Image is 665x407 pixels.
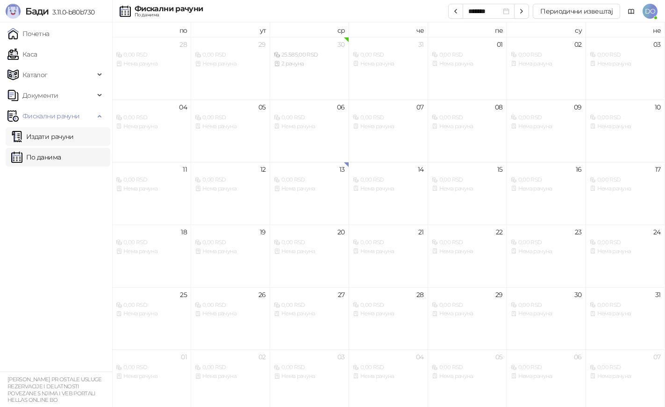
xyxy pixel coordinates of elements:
div: 0,00 RSD [432,363,503,372]
div: 16 [576,166,582,173]
div: 0,00 RSD [195,363,266,372]
td: 2025-08-23 [507,225,586,287]
td: 2025-08-21 [349,225,428,287]
div: 15 [497,166,503,173]
td: 2025-08-18 [112,225,191,287]
div: 0,00 RSD [353,301,424,310]
th: пе [428,22,507,37]
div: 0,00 RSD [195,175,266,184]
div: 0,00 RSD [274,113,345,122]
span: DO [643,4,658,19]
td: 2025-08-26 [191,287,270,350]
div: 0,00 RSD [353,238,424,247]
td: 2025-08-22 [428,225,507,287]
td: 2025-08-01 [428,37,507,100]
div: 0,00 RSD [432,51,503,59]
div: Нема рачуна [590,184,661,193]
div: 28 [416,291,424,298]
div: Нема рачуна [511,59,582,68]
td: 2025-08-12 [191,162,270,225]
div: Нема рачуна [274,247,345,256]
div: 0,00 RSD [511,301,582,310]
td: 2025-07-30 [270,37,349,100]
div: Нема рачуна [116,122,187,131]
td: 2025-08-27 [270,287,349,350]
a: Документација [624,4,639,19]
div: Нема рачуна [511,309,582,318]
div: Нема рачуна [274,309,345,318]
a: Почетна [7,24,50,43]
div: 0,00 RSD [511,51,582,59]
div: 0,00 RSD [432,301,503,310]
div: 0,00 RSD [432,113,503,122]
div: 02 [258,354,266,360]
div: 30 [574,291,582,298]
td: 2025-08-07 [349,100,428,162]
div: 06 [337,104,345,110]
div: 11 [183,166,187,173]
th: не [586,22,665,37]
div: 0,00 RSD [195,238,266,247]
div: 0,00 RSD [590,175,661,184]
div: 0,00 RSD [511,175,582,184]
td: 2025-08-25 [112,287,191,350]
td: 2025-08-16 [507,162,586,225]
div: 09 [574,104,582,110]
div: Нема рачуна [353,59,424,68]
span: 3.11.0-b80b730 [49,8,94,16]
a: По данима [11,148,61,167]
div: 25.585,00 RSD [274,51,345,59]
div: 04 [179,104,187,110]
span: Фискални рачуни [22,107,79,125]
div: Нема рачуна [353,122,424,131]
th: ср [270,22,349,37]
div: 20 [337,229,345,235]
div: Нема рачуна [195,247,266,256]
div: Нема рачуна [511,122,582,131]
div: 05 [258,104,266,110]
td: 2025-08-19 [191,225,270,287]
td: 2025-08-05 [191,100,270,162]
div: 08 [495,104,503,110]
div: Нема рачуна [432,372,503,381]
div: 0,00 RSD [590,113,661,122]
div: 0,00 RSD [116,301,187,310]
th: су [507,22,586,37]
div: 14 [418,166,424,173]
div: 27 [338,291,345,298]
div: Нема рачуна [590,59,661,68]
td: 2025-08-10 [586,100,665,162]
div: Нема рачуна [590,309,661,318]
td: 2025-08-03 [586,37,665,100]
div: 0,00 RSD [116,363,187,372]
div: 0,00 RSD [590,301,661,310]
div: 25 [180,291,187,298]
div: Нема рачуна [590,372,661,381]
td: 2025-07-28 [112,37,191,100]
div: 0,00 RSD [274,238,345,247]
div: Нема рачуна [274,184,345,193]
td: 2025-08-17 [586,162,665,225]
div: 0,00 RSD [353,51,424,59]
div: 17 [655,166,661,173]
div: Нема рачуна [511,372,582,381]
td: 2025-07-29 [191,37,270,100]
div: 01 [181,354,187,360]
div: 0,00 RSD [353,175,424,184]
div: Нема рачуна [432,184,503,193]
div: Нема рачуна [116,59,187,68]
div: 0,00 RSD [116,51,187,59]
div: 10 [655,104,661,110]
td: 2025-08-28 [349,287,428,350]
div: 22 [496,229,503,235]
div: 07 [416,104,424,110]
div: Нема рачуна [511,184,582,193]
div: 30 [337,41,345,48]
div: Нема рачуна [195,184,266,193]
th: че [349,22,428,37]
div: Нема рачуна [590,247,661,256]
div: Нема рачуна [116,184,187,193]
div: По данима [135,13,203,17]
div: 0,00 RSD [274,363,345,372]
div: 07 [653,354,661,360]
